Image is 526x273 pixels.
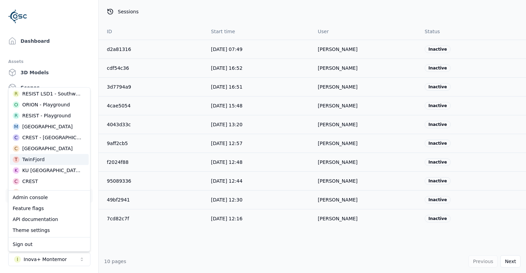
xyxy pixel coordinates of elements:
[211,216,242,221] span: [DATE] 12:16
[211,65,242,71] span: [DATE] 16:52
[22,145,73,152] div: [GEOGRAPHIC_DATA]
[500,255,521,268] button: Next
[22,123,73,130] div: [GEOGRAPHIC_DATA]
[425,121,451,128] div: Inactive
[22,101,70,108] div: ORION - Playground
[10,225,89,236] div: Theme settings
[211,103,242,108] span: [DATE] 15:48
[425,177,451,185] div: Inactive
[13,101,20,108] div: O
[5,174,93,187] a: Team
[10,192,89,203] div: Admin console
[107,103,130,108] a: 4cae5054
[13,90,20,97] div: R
[419,23,526,40] th: Status
[22,167,80,174] div: KU [GEOGRAPHIC_DATA]
[22,178,38,185] div: CREST
[211,141,242,146] span: [DATE] 12:57
[13,189,20,196] div: R
[10,239,89,250] div: Sign out
[211,197,242,203] span: [DATE] 12:30
[22,112,71,119] div: RESIST - Playground
[425,64,451,72] div: Inactive
[425,196,451,204] div: Inactive
[118,8,139,15] span: Sessions
[5,96,93,109] a: Datasets
[312,209,419,228] td: [PERSON_NAME]
[312,77,419,96] td: [PERSON_NAME]
[211,47,242,52] span: [DATE] 07:49
[13,167,20,174] div: K
[107,47,131,52] a: d2a81316
[211,178,242,184] span: [DATE] 12:44
[22,90,83,97] div: RESIST LSD1 - Southwest [GEOGRAPHIC_DATA]
[211,84,242,90] span: [DATE] 16:51
[425,215,451,222] div: Inactive
[107,141,128,146] a: 9aff2cb5
[425,83,451,91] div: Inactive
[8,252,90,266] button: Select a workspace
[312,190,419,209] td: [PERSON_NAME]
[312,115,419,134] td: [PERSON_NAME]
[312,134,419,153] td: [PERSON_NAME]
[425,140,451,147] div: Inactive
[104,259,126,264] span: 10 pages
[13,123,20,130] div: M
[312,23,419,40] th: User
[5,66,93,79] a: 3D Models
[425,45,451,53] div: Inactive
[13,145,20,152] div: C
[107,178,131,184] a: 95089336
[9,191,90,237] div: Suggestions
[9,88,90,190] div: Suggestions
[425,102,451,109] div: Inactive
[107,84,131,90] a: 3d7794a9
[22,156,45,163] div: TwinFjord
[5,189,93,203] a: Sessions
[107,216,129,221] a: 7cd82c7f
[312,40,419,58] td: [PERSON_NAME]
[22,134,83,141] div: CREST - [GEOGRAPHIC_DATA] workshop
[211,122,242,127] span: [DATE] 13:20
[13,112,20,119] div: R
[205,23,312,40] th: Start time
[13,156,20,163] div: T
[312,58,419,77] td: [PERSON_NAME]
[8,57,90,66] div: Assets
[107,197,130,203] a: 49bf2941
[13,178,20,185] div: C
[5,81,93,94] a: Scenes
[107,159,128,165] a: f2024f88
[8,7,27,26] img: Logo
[24,256,67,263] div: Inova+ Montemor
[5,111,93,125] a: Recordings
[14,256,21,263] div: I
[13,134,20,141] div: C
[99,23,205,40] th: ID
[5,142,93,156] a: Documentation
[10,203,89,214] div: Feature flags
[107,65,129,71] a: cdf54c36
[312,96,419,115] td: [PERSON_NAME]
[211,159,242,165] span: [DATE] 12:48
[22,189,33,196] div: RWE
[312,171,419,190] td: [PERSON_NAME]
[312,153,419,171] td: [PERSON_NAME]
[9,237,90,251] div: Suggestions
[107,122,131,127] a: 4043d33c
[10,214,89,225] div: API documentation
[425,158,451,166] div: Inactive
[5,34,93,48] a: Dashboard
